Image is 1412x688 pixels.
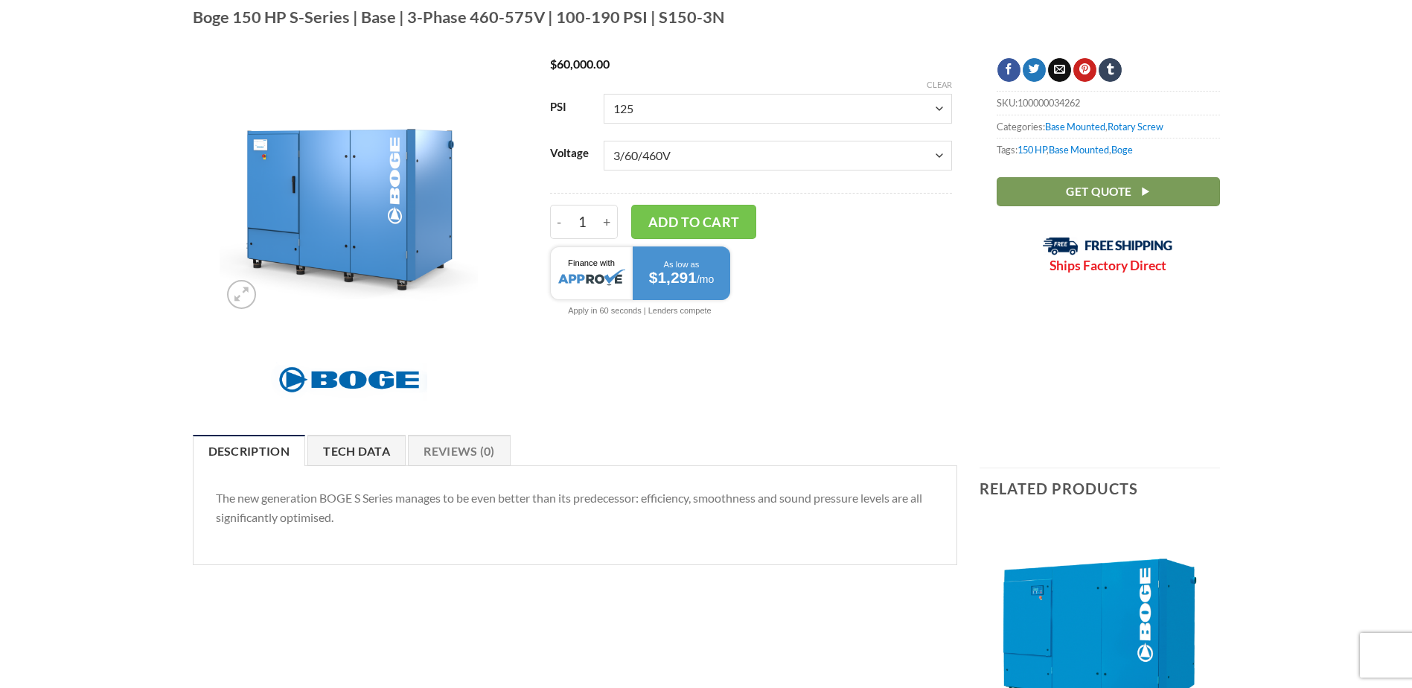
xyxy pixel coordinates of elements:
input: - [550,205,569,239]
a: Get Quote [997,177,1220,206]
a: Rotary Screw [1108,121,1163,133]
a: Tech Data [307,435,406,466]
label: PSI [550,101,589,113]
a: Share on Facebook [997,58,1020,82]
a: Description [193,435,306,466]
span: $ [550,57,557,71]
input: + [596,205,618,239]
img: Boge [271,358,427,401]
a: Base Mounted [1049,144,1109,156]
input: Product quantity [569,205,596,239]
a: Share on Tumblr [1099,58,1122,82]
span: SKU: [997,91,1220,114]
a: 150 HP [1018,144,1047,156]
a: Email to a Friend [1048,58,1071,82]
img: Free Shipping [1043,237,1173,255]
span: Tags: , , [997,138,1220,161]
a: Boge [1111,144,1133,156]
h1: Boge 150 HP S-Series | Base | 3-Phase 460-575V | 100-190 PSI | S150-3N [193,7,1220,28]
a: Reviews (0) [408,435,511,466]
bdi: 60,000.00 [550,57,610,71]
span: 100000034262 [1018,97,1080,109]
span: Get Quote [1066,182,1131,201]
a: Share on Twitter [1023,58,1046,82]
img: Boge 150 HP S-Series | Base | 3-Phase 460-575V | 100-190 PSI | S150-3N 1 [220,58,478,316]
a: Base Mounted [1045,121,1105,133]
strong: Ships Factory Direct [1050,258,1166,273]
span: Categories: , [997,115,1220,138]
a: Pin on Pinterest [1073,58,1096,82]
p: The new generation BOGE S Series manages to be even better than its predecessor: efficiency, smoo... [216,488,935,526]
button: Add to cart [631,205,756,239]
h3: Related products [980,468,1220,509]
label: Voltage [550,147,589,159]
a: Clear options [927,80,952,90]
